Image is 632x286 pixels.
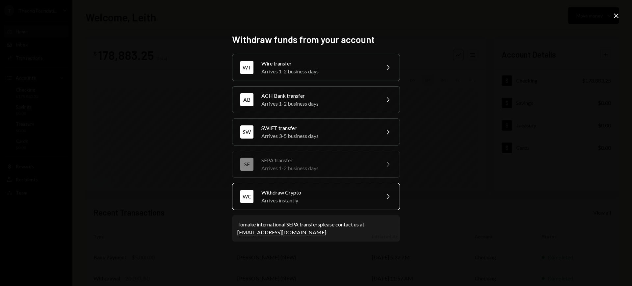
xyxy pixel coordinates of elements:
div: Arrives 3-5 business days [261,132,376,140]
div: SW [240,125,253,139]
div: SEPA transfer [261,156,376,164]
div: Withdraw Crypto [261,189,376,196]
a: [EMAIL_ADDRESS][DOMAIN_NAME] [237,229,326,236]
div: WC [240,190,253,203]
div: AB [240,93,253,106]
h2: Withdraw funds from your account [232,33,400,46]
div: Arrives instantly [261,196,376,204]
button: ABACH Bank transferArrives 1-2 business days [232,86,400,113]
div: SWIFT transfer [261,124,376,132]
div: Wire transfer [261,60,376,67]
div: Arrives 1-2 business days [261,67,376,75]
button: WTWire transferArrives 1-2 business days [232,54,400,81]
div: ACH Bank transfer [261,92,376,100]
div: SE [240,158,253,171]
div: WT [240,61,253,74]
button: SESEPA transferArrives 1-2 business days [232,151,400,178]
div: Arrives 1-2 business days [261,164,376,172]
button: SWSWIFT transferArrives 3-5 business days [232,118,400,145]
div: Arrives 1-2 business days [261,100,376,108]
div: To make international SEPA transfers please contact us at . [237,221,395,236]
button: WCWithdraw CryptoArrives instantly [232,183,400,210]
